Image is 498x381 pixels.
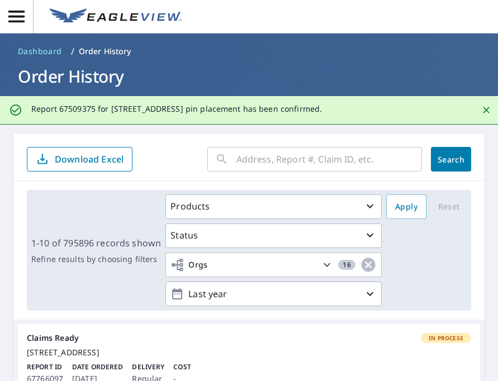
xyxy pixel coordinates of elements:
[184,284,363,304] p: Last year
[431,147,471,172] button: Search
[27,362,63,372] p: Report ID
[13,42,67,60] a: Dashboard
[165,253,382,277] button: Orgs16
[72,362,123,372] p: Date Ordered
[55,153,124,165] p: Download Excel
[386,194,426,219] button: Apply
[395,200,418,214] span: Apply
[27,333,471,343] div: Claims Ready
[236,144,422,175] input: Address, Report #, Claim ID, etc.
[170,199,210,213] p: Products
[440,154,462,165] span: Search
[170,258,208,272] span: Orgs
[13,65,485,88] h1: Order History
[479,103,494,117] button: Close
[31,104,322,114] p: Report 67509375 for [STREET_ADDRESS] pin placement has been confirmed.
[165,282,382,306] button: Last year
[422,334,470,342] span: In Process
[27,147,132,172] button: Download Excel
[27,347,471,358] div: [STREET_ADDRESS]
[18,46,62,57] span: Dashboard
[13,42,485,60] nav: breadcrumb
[338,261,355,269] span: 16
[31,236,161,250] p: 1-10 of 795896 records shown
[43,2,188,32] a: EV Logo
[31,254,161,264] p: Refine results by choosing filters
[132,362,164,372] p: Delivery
[173,362,191,372] p: Cost
[170,228,198,242] p: Status
[165,194,382,219] button: Products
[50,8,182,25] img: EV Logo
[165,223,382,248] button: Status
[71,45,74,58] li: /
[79,46,131,57] p: Order History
